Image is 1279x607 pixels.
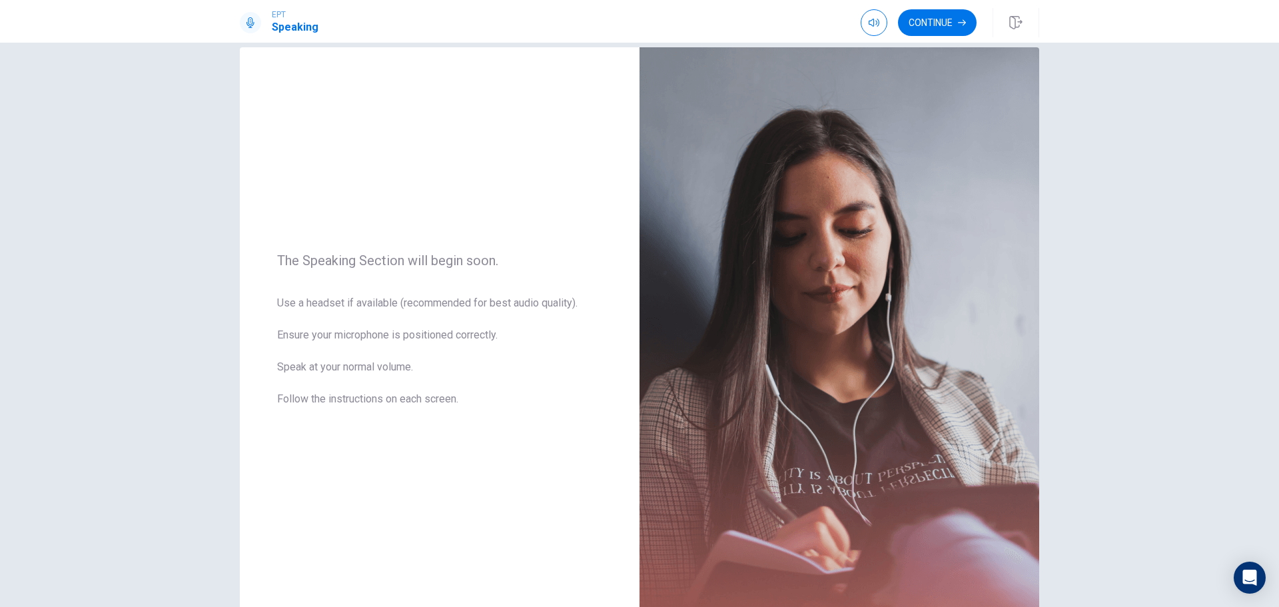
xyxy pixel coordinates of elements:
[272,10,318,19] span: EPT
[277,253,602,269] span: The Speaking Section will begin soon.
[277,295,602,423] span: Use a headset if available (recommended for best audio quality). Ensure your microphone is positi...
[1234,562,1266,594] div: Open Intercom Messenger
[898,9,977,36] button: Continue
[272,19,318,35] h1: Speaking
